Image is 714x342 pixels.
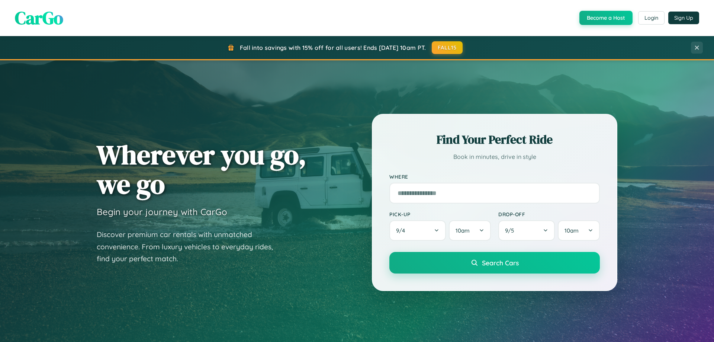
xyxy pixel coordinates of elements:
[389,211,491,217] label: Pick-up
[638,11,665,25] button: Login
[456,227,470,234] span: 10am
[396,227,409,234] span: 9 / 4
[558,220,600,241] button: 10am
[97,206,227,217] h3: Begin your journey with CarGo
[668,12,699,24] button: Sign Up
[505,227,518,234] span: 9 / 5
[97,228,283,265] p: Discover premium car rentals with unmatched convenience. From luxury vehicles to everyday rides, ...
[389,131,600,148] h2: Find Your Perfect Ride
[389,173,600,180] label: Where
[579,11,633,25] button: Become a Host
[97,140,306,199] h1: Wherever you go, we go
[240,44,426,51] span: Fall into savings with 15% off for all users! Ends [DATE] 10am PT.
[498,211,600,217] label: Drop-off
[15,6,63,30] span: CarGo
[449,220,491,241] button: 10am
[482,259,519,267] span: Search Cars
[389,151,600,162] p: Book in minutes, drive in style
[565,227,579,234] span: 10am
[389,252,600,274] button: Search Cars
[498,220,555,241] button: 9/5
[389,220,446,241] button: 9/4
[432,41,463,54] button: FALL15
